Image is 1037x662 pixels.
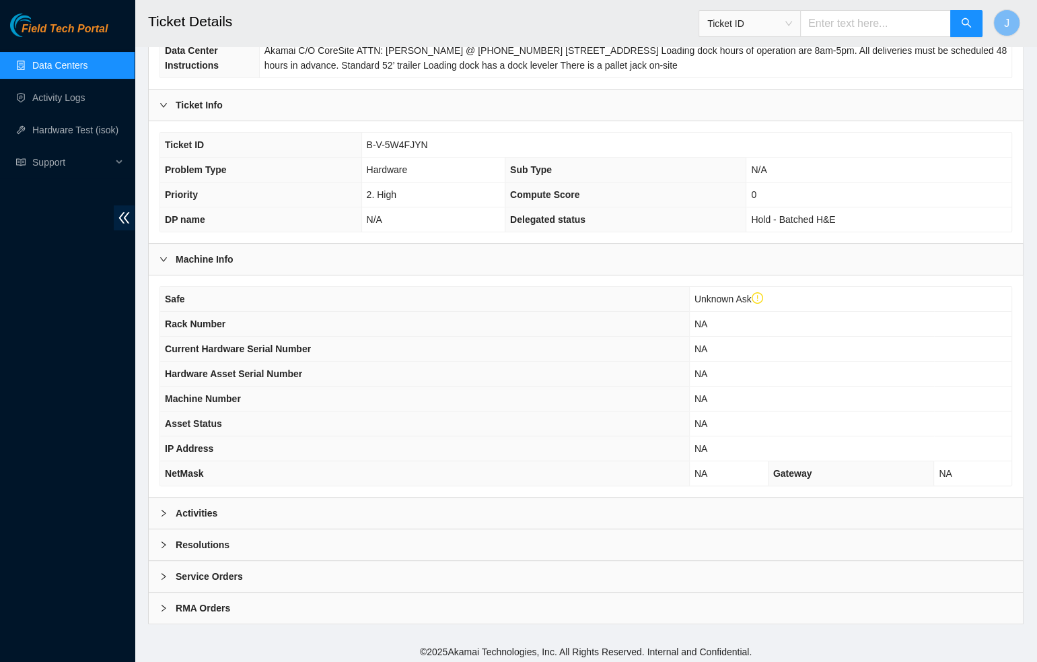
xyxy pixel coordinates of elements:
[159,572,168,581] span: right
[22,23,108,36] span: Field Tech Portal
[993,9,1020,36] button: J
[149,498,1023,529] div: Activities
[367,164,408,175] span: Hardware
[510,214,585,225] span: Delegated status
[165,294,185,304] span: Safe
[32,60,87,71] a: Data Centers
[165,368,302,379] span: Hardware Asset Serial Number
[694,418,707,429] span: NA
[694,368,707,379] span: NA
[32,92,85,103] a: Activity Logs
[694,468,707,479] span: NA
[149,244,1023,275] div: Machine Info
[950,10,982,37] button: search
[694,294,763,304] span: Unknown Ask
[159,255,168,263] span: right
[1004,15,1009,32] span: J
[694,393,707,404] span: NA
[800,10,951,37] input: Enter text here...
[751,164,766,175] span: N/A
[114,205,135,230] span: double-left
[165,393,241,404] span: Machine Number
[694,443,707,454] span: NA
[165,418,222,429] span: Asset Status
[165,214,205,225] span: DP name
[149,90,1023,121] div: Ticket Info
[751,189,756,200] span: 0
[32,149,112,176] span: Support
[176,506,217,521] b: Activities
[165,189,198,200] span: Priority
[176,252,234,267] b: Machine Info
[751,214,835,225] span: Hold - Batched H&E
[694,319,707,329] span: NA
[165,468,204,479] span: NetMask
[176,601,230,616] b: RMA Orders
[939,468,952,479] span: NA
[10,13,68,37] img: Akamai Technologies
[176,98,223,112] b: Ticket Info
[165,319,225,329] span: Rack Number
[165,164,227,175] span: Problem Type
[16,158,26,167] span: read
[707,13,792,34] span: Ticket ID
[367,139,428,150] span: B-V-5W4FJYN
[149,561,1023,592] div: Service Orders
[773,468,812,479] span: Gateway
[149,529,1023,560] div: Resolutions
[694,343,707,354] span: NA
[159,509,168,517] span: right
[176,569,243,584] b: Service Orders
[510,189,579,200] span: Compute Score
[165,139,204,150] span: Ticket ID
[752,292,764,304] span: exclamation-circle
[176,537,229,552] b: Resolutions
[149,593,1023,624] div: RMA Orders
[367,214,382,225] span: N/A
[159,101,168,109] span: right
[165,343,311,354] span: Current Hardware Serial Number
[961,18,972,30] span: search
[159,604,168,612] span: right
[32,125,118,135] a: Hardware Test (isok)
[165,443,213,454] span: IP Address
[510,164,552,175] span: Sub Type
[159,541,168,549] span: right
[367,189,396,200] span: 2. High
[10,24,108,42] a: Akamai TechnologiesField Tech Portal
